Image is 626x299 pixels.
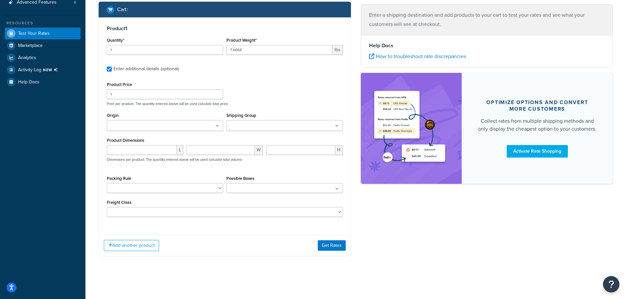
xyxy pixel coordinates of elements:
button: Add another product [104,240,159,251]
span: W [255,145,263,155]
span: Marketplace [18,43,43,49]
img: feature-image-rateshop-7084cbbcb2e67ef1d54c2e976f0e592697130d5817b016cf7cc7e13314366067.png [371,83,452,174]
div: Optimize options and convert more customers [477,99,597,112]
span: Activity Log [18,66,60,74]
a: Marketplace [5,40,81,52]
h2: Cart : [117,7,128,12]
input: 0.00 [226,45,333,55]
span: Test Your Rates [18,31,50,36]
span: NEW [43,67,60,73]
a: Help Docs [5,76,81,88]
span: Help Docs [18,79,39,85]
label: Packing Rule [107,176,131,181]
span: Analytics [18,55,36,61]
a: Activate Rate Shopping [507,145,568,158]
p: Dimensions per product. The quantity entered above will be used calculate total volume. [105,157,243,162]
button: Get Rates [318,240,346,251]
label: Product Price [107,82,132,87]
a: Analytics [5,52,81,64]
span: L [177,145,183,155]
a: Activity LogNEW [5,64,81,76]
span: lbs [333,45,343,55]
a: Test Your Rates [5,28,81,39]
div: Enter additional details (optional) [113,64,179,74]
input: 0 [107,45,223,55]
h4: Help Docs [369,42,605,50]
label: Product Weight* [226,38,257,43]
p: Enter a shipping destination and add products to your cart to test your rates and see what your c... [369,11,605,29]
label: Freight Class [107,200,131,205]
span: H [335,145,343,155]
label: Possible Boxes [226,176,254,181]
div: Collect rates from multiple shipping methods and only display the cheapest option to your customers. [477,117,597,133]
p: Price per product. The quantity entered above will be used calculate total price. [105,101,344,106]
label: Shipping Group [226,113,256,118]
label: Quantity* [107,38,124,43]
li: [object Object] [5,64,81,76]
h3: Product 1 [107,25,343,32]
label: Origin [107,113,119,118]
button: Open Resource Center [603,276,619,292]
input: Enter additional details (optional) [107,67,112,72]
div: Resources [5,20,81,26]
a: How to troubleshoot rate discrepancies [369,53,466,60]
label: Product Dimensions [107,138,144,143]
